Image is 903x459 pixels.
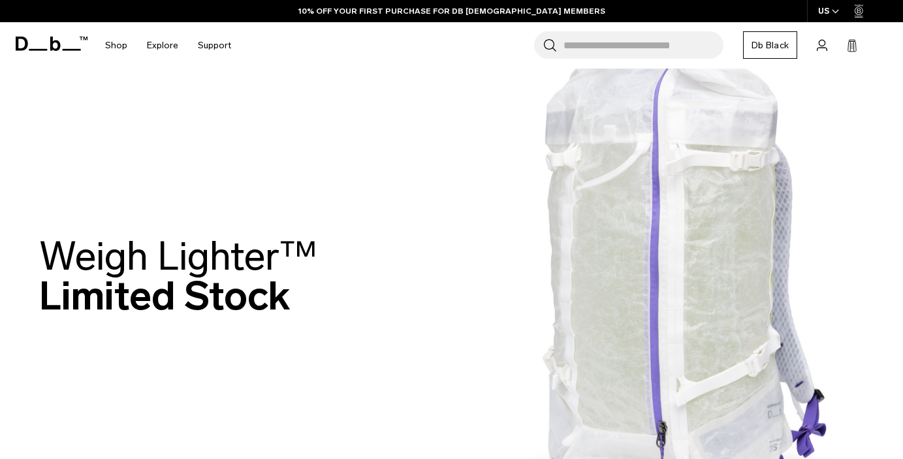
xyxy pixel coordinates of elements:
a: Shop [105,22,127,69]
span: Weigh Lighter™ [39,232,317,280]
a: 10% OFF YOUR FIRST PURCHASE FOR DB [DEMOGRAPHIC_DATA] MEMBERS [298,5,605,17]
h2: Limited Stock [39,236,317,316]
a: Db Black [743,31,797,59]
a: Support [198,22,231,69]
nav: Main Navigation [95,22,241,69]
a: Explore [147,22,178,69]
